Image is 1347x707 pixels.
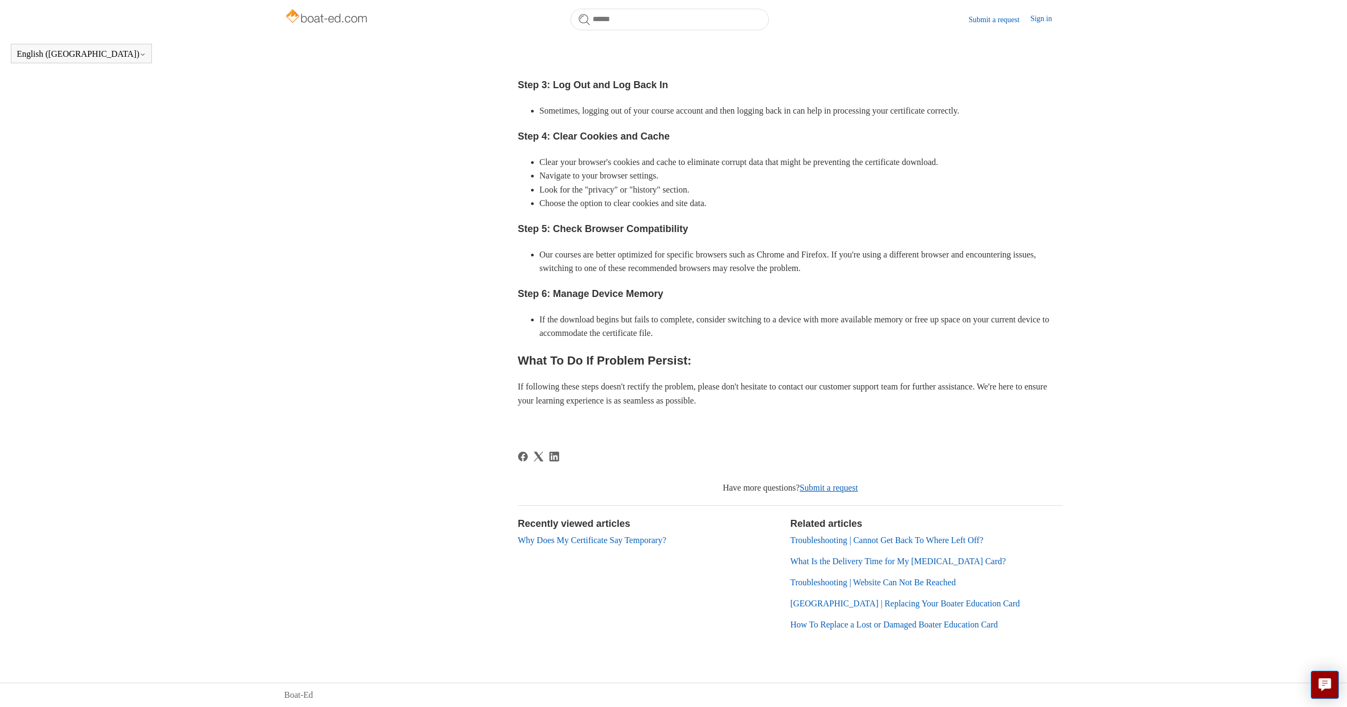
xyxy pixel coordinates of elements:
input: Search [570,9,769,30]
h2: Recently viewed articles [518,517,780,531]
li: Navigate to your browser settings. [540,169,1063,183]
button: Live chat [1311,671,1339,699]
a: [GEOGRAPHIC_DATA] | Replacing Your Boater Education Card [791,599,1020,608]
li: Look for the "privacy" or "history" section. [540,183,1063,197]
a: Boat-Ed [284,689,313,702]
div: Have more questions? [518,481,1063,494]
a: Facebook [518,452,528,461]
a: How To Replace a Lost or Damaged Boater Education Card [791,620,998,629]
li: Our courses are better optimized for specific browsers such as Chrome and Firefox. If you're usin... [540,248,1063,275]
p: If following these steps doesn't rectify the problem, please don't hesitate to contact our custom... [518,380,1063,407]
svg: Share this page on Facebook [518,452,528,461]
h2: What To Do If Problem Persist: [518,351,1063,370]
a: Submit a request [968,14,1030,25]
a: LinkedIn [549,452,559,461]
h3: Step 5: Check Browser Compatibility [518,221,1063,237]
h3: Step 6: Manage Device Memory [518,286,1063,302]
a: Troubleshooting | Website Can Not Be Reached [791,578,956,587]
button: English ([GEOGRAPHIC_DATA]) [17,49,146,59]
a: Sign in [1030,13,1063,26]
svg: Share this page on LinkedIn [549,452,559,461]
h3: Step 4: Clear Cookies and Cache [518,129,1063,144]
a: Why Does My Certificate Say Temporary? [518,536,667,545]
li: Clear your browser's cookies and cache to eliminate corrupt data that might be preventing the cer... [540,155,1063,169]
img: Boat-Ed Help Center home page [284,6,370,28]
h3: Step 3: Log Out and Log Back In [518,77,1063,93]
svg: Share this page on X Corp [534,452,543,461]
a: Submit a request [800,483,858,492]
a: What Is the Delivery Time for My [MEDICAL_DATA] Card? [791,557,1006,566]
li: Choose the option to clear cookies and site data. [540,196,1063,210]
li: Sometimes, logging out of your course account and then logging back in can help in processing you... [540,104,1063,118]
a: Troubleshooting | Cannot Get Back To Where Left Off? [791,536,984,545]
a: X Corp [534,452,543,461]
h2: Related articles [791,517,1063,531]
li: If the download begins but fails to complete, consider switching to a device with more available ... [540,313,1063,340]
